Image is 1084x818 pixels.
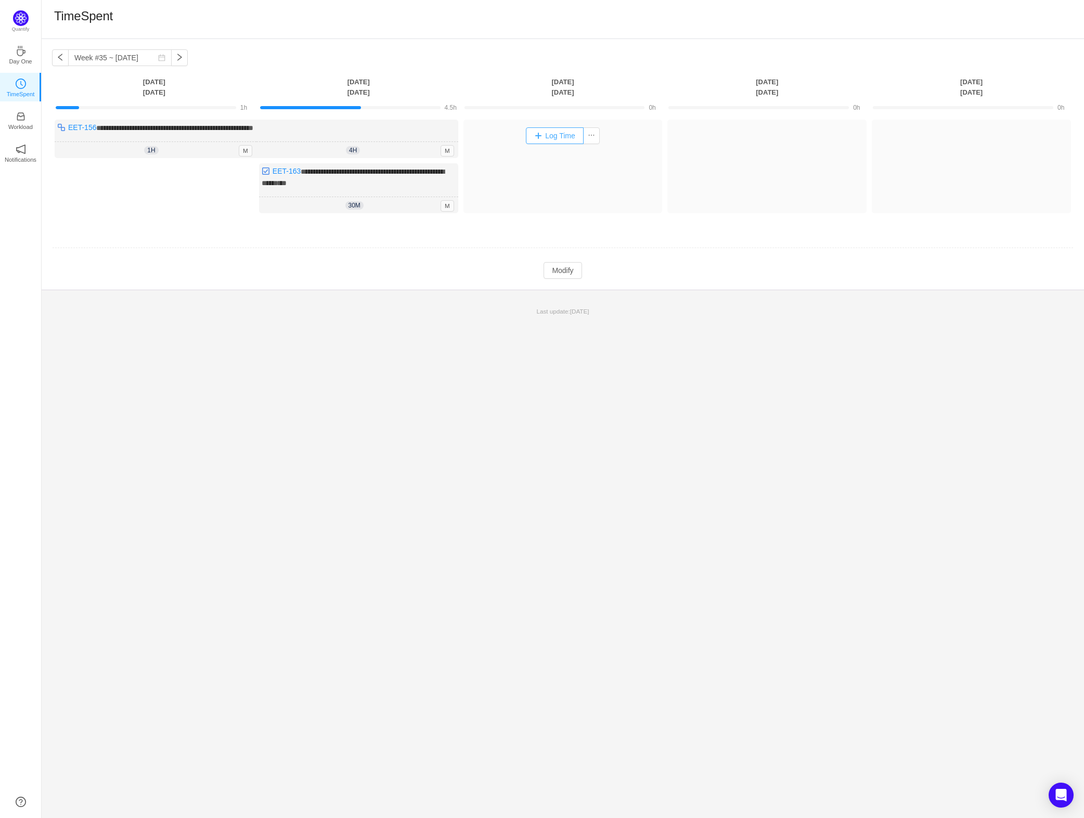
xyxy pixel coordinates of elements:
[869,76,1074,98] th: [DATE] [DATE]
[346,146,360,154] span: 4h
[273,167,301,175] a: EET-163
[583,127,600,144] button: icon: ellipsis
[526,127,584,144] button: Log Time
[262,167,270,175] img: 10318
[16,114,26,125] a: icon: inboxWorkload
[52,49,69,66] button: icon: left
[16,49,26,59] a: icon: coffeeDay One
[68,123,96,132] a: EET-156
[13,10,29,26] img: Quantify
[5,155,36,164] p: Notifications
[240,104,247,111] span: 1h
[461,76,665,98] th: [DATE] [DATE]
[158,54,165,61] i: icon: calendar
[853,104,860,111] span: 0h
[16,46,26,56] i: icon: coffee
[441,200,454,212] span: M
[7,89,35,99] p: TimeSpent
[16,797,26,807] a: icon: question-circle
[445,104,457,111] span: 4.5h
[52,76,256,98] th: [DATE] [DATE]
[649,104,655,111] span: 0h
[12,26,30,33] p: Quantify
[1057,104,1064,111] span: 0h
[9,57,32,66] p: Day One
[441,145,454,157] span: M
[8,122,33,132] p: Workload
[171,49,188,66] button: icon: right
[54,8,113,24] h1: TimeSpent
[16,79,26,89] i: icon: clock-circle
[239,145,252,157] span: M
[544,262,582,279] button: Modify
[16,82,26,92] a: icon: clock-circleTimeSpent
[345,201,364,210] span: 30m
[256,76,461,98] th: [DATE] [DATE]
[16,147,26,158] a: icon: notificationNotifications
[16,144,26,154] i: icon: notification
[1049,783,1074,808] div: Open Intercom Messenger
[16,111,26,122] i: icon: inbox
[537,308,589,315] span: Last update:
[57,123,66,132] img: 10316
[665,76,869,98] th: [DATE] [DATE]
[570,308,589,315] span: [DATE]
[68,49,172,66] input: Select a week
[144,146,158,154] span: 1h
